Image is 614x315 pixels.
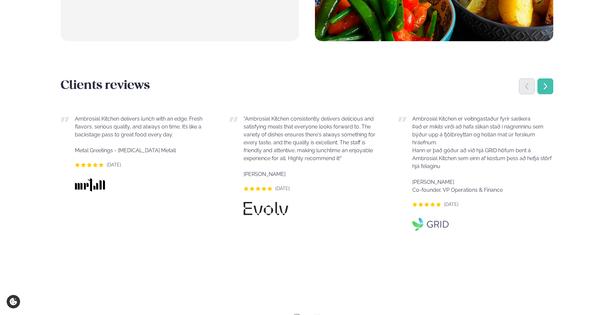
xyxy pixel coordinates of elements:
span: [DATE] [275,186,290,191]
h3: Clients reviews [61,78,554,94]
span: [PERSON_NAME] [244,171,286,177]
img: image alt [412,218,449,231]
span: [DATE] [107,162,121,167]
span: Ambrosial Kitchen delivers lunch with an edge. Fresh flavors, serious quality, and always on time... [75,116,202,138]
p: Ambrosial Kitchen er veitingastaður fyrir sælkera Það er mikils virði að hafa slíkan stað í nágre... [412,115,554,194]
span: "Ambrosial Kitchen consistently delivers delicious and satisfying meals that everyone looks forwa... [244,116,375,161]
a: Cookie settings [7,295,20,308]
img: image alt [75,178,105,191]
span: [DATE] [444,202,459,207]
div: Previous slide [519,78,535,94]
div: Next slide [537,78,553,94]
img: image alt [244,202,288,215]
span: Metal Greetings - [MEDICAL_DATA] Metall [75,147,176,154]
